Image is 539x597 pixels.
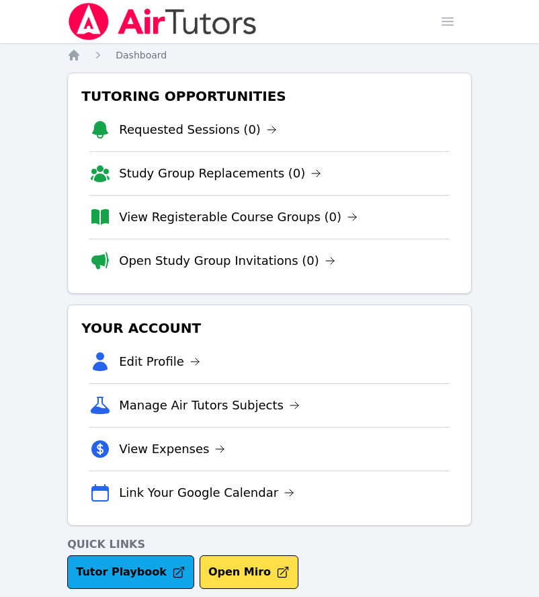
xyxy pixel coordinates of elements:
a: View Registerable Course Groups (0) [119,208,358,227]
h3: Tutoring Opportunities [79,84,460,108]
span: Dashboard [116,50,167,61]
h3: Your Account [79,316,460,340]
a: Tutor Playbook [67,555,194,589]
a: Edit Profile [119,352,200,371]
a: View Expenses [119,440,225,459]
a: Study Group Replacements (0) [119,164,321,183]
nav: Breadcrumb [67,48,472,62]
a: Dashboard [116,48,167,62]
a: Requested Sessions (0) [119,120,277,139]
button: Open Miro [200,555,298,589]
img: Air Tutors [67,3,257,40]
a: Link Your Google Calendar [119,483,294,502]
a: Manage Air Tutors Subjects [119,396,300,415]
a: Open Study Group Invitations (0) [119,251,335,270]
h4: Quick Links [67,536,472,553]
